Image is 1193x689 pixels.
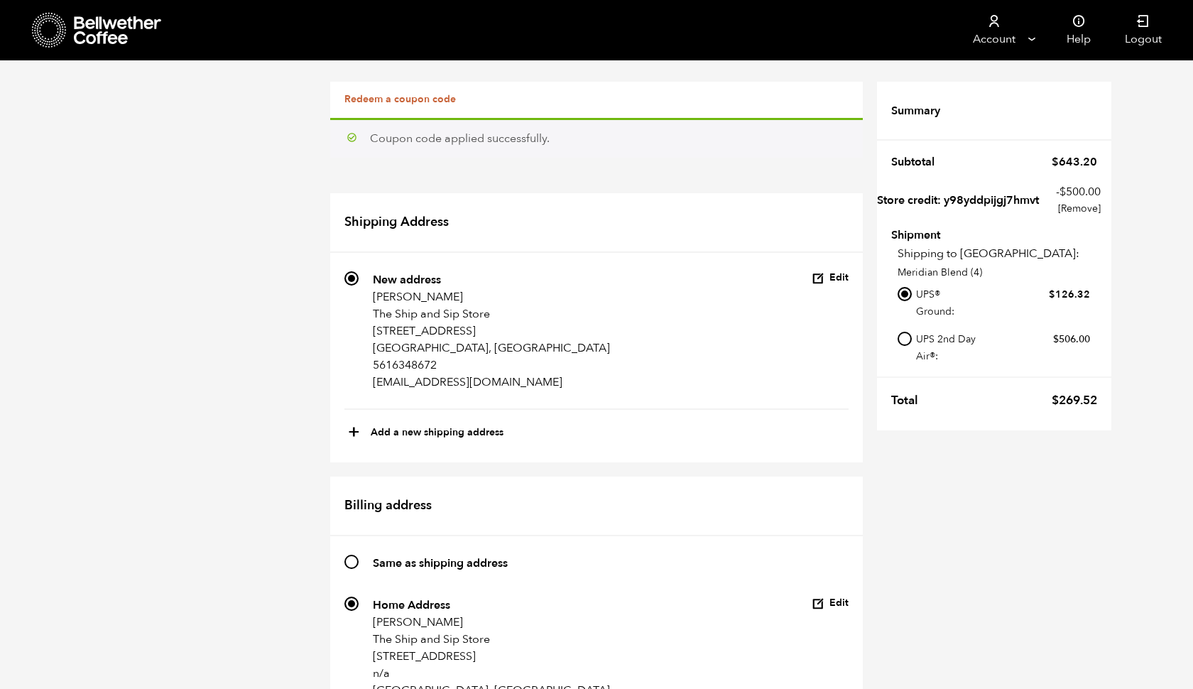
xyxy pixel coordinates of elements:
p: [PERSON_NAME] [373,288,610,305]
a: Redeem a coupon code [344,92,456,106]
bdi: 506.00 [1053,332,1090,346]
th: Subtotal [891,147,943,177]
p: [EMAIL_ADDRESS][DOMAIN_NAME] [373,374,610,391]
span: $ [1049,288,1055,301]
span: $ [1059,184,1066,200]
h2: Shipping Address [330,193,863,253]
p: [GEOGRAPHIC_DATA], [GEOGRAPHIC_DATA] [373,340,610,357]
th: Total [891,385,927,416]
p: [STREET_ADDRESS] [373,322,610,340]
label: UPS 2nd Day Air®: [916,330,1090,365]
p: [PERSON_NAME] [373,614,610,631]
label: UPS® Ground: [916,285,1090,320]
th: Store credit: y98yddpijgj7hmvt [877,177,1047,224]
input: Home Address [PERSON_NAME] The Ship and Sip Store [STREET_ADDRESS] n/a [GEOGRAPHIC_DATA], [GEOGRA... [344,597,359,611]
p: Meridian Blend (4) [898,265,1097,280]
strong: New address [373,272,441,288]
button: Edit [812,597,849,610]
bdi: 643.20 [1052,154,1097,170]
input: New address [PERSON_NAME] The Ship and Sip Store [STREET_ADDRESS] [GEOGRAPHIC_DATA], [GEOGRAPHIC_... [344,271,359,286]
td: - [1047,177,1101,224]
strong: Same as shipping address [373,555,508,571]
button: Edit [812,271,849,285]
th: Summary [891,96,949,126]
bdi: 126.32 [1049,288,1090,301]
input: Same as shipping address [344,555,359,569]
button: +Add a new shipping address [348,421,503,445]
span: 500.00 [1059,184,1101,200]
div: Coupon code applied successfully. [370,131,840,147]
p: 5616348672 [373,357,610,374]
a: Remove y98yddpijgj7hmvt coupon [1056,200,1101,217]
h2: Billing address [330,477,863,536]
p: Shipping to [GEOGRAPHIC_DATA]: [898,245,1097,262]
p: n/a [373,665,610,682]
span: $ [1053,332,1059,346]
span: + [348,421,360,445]
p: [STREET_ADDRESS] [373,648,610,665]
bdi: 269.52 [1052,392,1097,408]
span: $ [1052,154,1059,170]
th: Shipment [891,229,973,239]
span: $ [1052,392,1059,408]
strong: Home Address [373,597,450,613]
p: The Ship and Sip Store [373,631,610,648]
p: The Ship and Sip Store [373,305,610,322]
